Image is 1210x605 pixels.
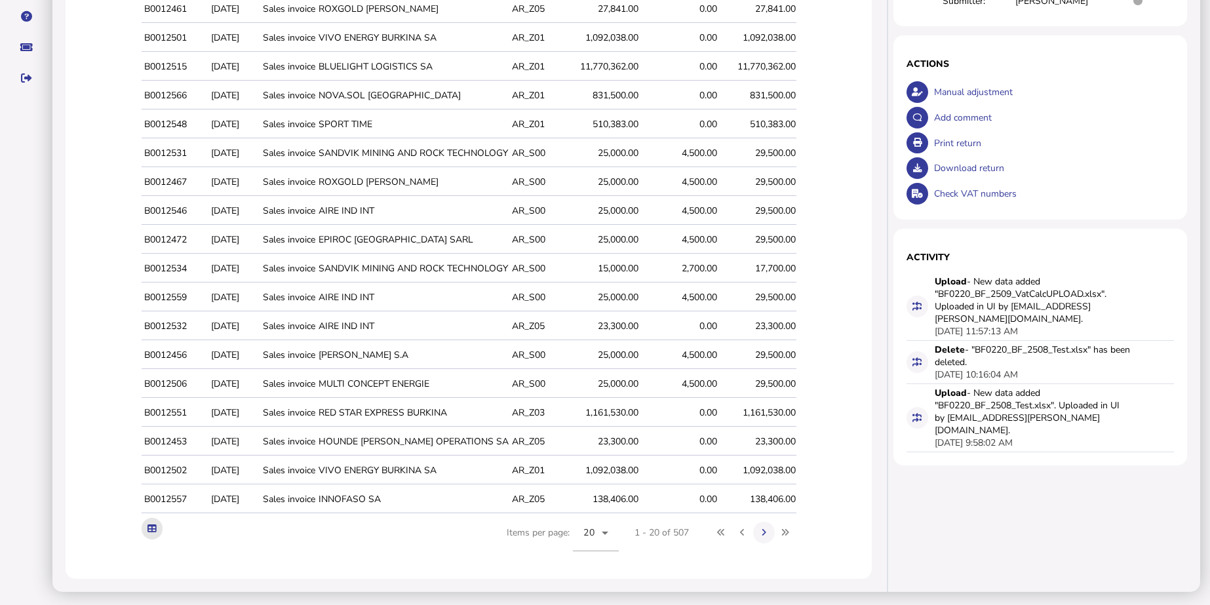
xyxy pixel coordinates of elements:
[753,522,775,543] button: Next page
[142,197,208,225] td: B0012546
[260,168,316,196] td: Sales invoice
[316,82,509,109] td: NOVA.SOL [GEOGRAPHIC_DATA]
[260,24,316,52] td: Sales invoice
[509,197,560,225] td: AR_S00
[316,428,509,456] td: HOUNDE [PERSON_NAME] OPERATIONS SA
[142,226,208,254] td: B0012472
[720,378,796,390] div: 29,500.00
[642,262,717,275] div: 2,700.00
[563,176,638,188] div: 25,000.00
[208,168,260,196] td: [DATE]
[720,349,796,361] div: 29,500.00
[935,343,965,356] strong: Delete
[935,325,1018,338] div: [DATE] 11:57:13 AM
[563,233,638,246] div: 25,000.00
[720,89,796,102] div: 831,500.00
[642,464,717,477] div: 0.00
[563,435,638,448] div: 23,300.00
[732,522,753,543] button: Previous page
[316,486,509,513] td: INNOFASO SA
[316,255,509,283] td: SANDVIK MINING AND ROCK TECHNOLOGY
[509,486,560,513] td: AR_Z05
[142,111,208,138] td: B0012548
[573,515,619,566] mat-form-field: Change page size
[260,428,316,456] td: Sales invoice
[316,342,509,369] td: [PERSON_NAME] S.A
[142,168,208,196] td: B0012467
[931,105,1174,130] div: Add comment
[12,33,40,61] button: Raise a support ticket
[720,291,796,303] div: 29,500.00
[208,111,260,138] td: [DATE]
[720,176,796,188] div: 29,500.00
[642,493,717,505] div: 0.00
[509,313,560,340] td: AR_Z05
[935,343,1131,368] div: - "BF0220_BF_2508_Test.xlsx" has been deleted.
[509,168,560,196] td: AR_S00
[563,118,638,130] div: 510,383.00
[142,284,208,311] td: B0012559
[260,342,316,369] td: Sales invoice
[642,233,717,246] div: 4,500.00
[935,275,1131,325] div: - New data added "BF0220_BF_2509_VatCalcUPLOAD.xlsx". Uploaded in UI by [EMAIL_ADDRESS][PERSON_NA...
[912,357,922,366] i: Data for this filing changed
[931,79,1174,105] div: Manual adjustment
[208,82,260,109] td: [DATE]
[642,60,717,73] div: 0.00
[208,140,260,167] td: [DATE]
[720,493,796,505] div: 138,406.00
[208,24,260,52] td: [DATE]
[142,399,208,427] td: B0012551
[907,107,928,128] button: Make a comment in the activity log.
[935,387,967,399] strong: Upload
[720,320,796,332] div: 23,300.00
[563,349,638,361] div: 25,000.00
[642,291,717,303] div: 4,500.00
[142,428,208,456] td: B0012453
[912,413,922,422] i: Data for this filing changed
[208,53,260,81] td: [DATE]
[720,118,796,130] div: 510,383.00
[642,435,717,448] div: 0.00
[563,262,638,275] div: 15,000.00
[642,89,717,102] div: 0.00
[509,428,560,456] td: AR_Z05
[720,435,796,448] div: 23,300.00
[720,262,796,275] div: 17,700.00
[509,53,560,81] td: AR_Z01
[316,226,509,254] td: EPIROC [GEOGRAPHIC_DATA] SARL
[720,205,796,217] div: 29,500.00
[907,183,928,205] button: Check VAT numbers on return.
[642,349,717,361] div: 4,500.00
[142,24,208,52] td: B0012501
[563,60,638,73] div: 11,770,362.00
[260,53,316,81] td: Sales invoice
[12,64,40,92] button: Sign out
[509,255,560,283] td: AR_S00
[142,486,208,513] td: B0012557
[563,320,638,332] div: 23,300.00
[720,31,796,44] div: 1,092,038.00
[509,82,560,109] td: AR_Z01
[142,82,208,109] td: B0012566
[260,457,316,484] td: Sales invoice
[142,313,208,340] td: B0012532
[720,3,796,15] div: 27,841.00
[142,255,208,283] td: B0012534
[260,313,316,340] td: Sales invoice
[642,320,717,332] div: 0.00
[931,181,1174,206] div: Check VAT numbers
[260,82,316,109] td: Sales invoice
[208,399,260,427] td: [DATE]
[260,486,316,513] td: Sales invoice
[208,486,260,513] td: [DATE]
[720,147,796,159] div: 29,500.00
[563,464,638,477] div: 1,092,038.00
[208,370,260,398] td: [DATE]
[316,197,509,225] td: AIRE IND INT
[509,140,560,167] td: AR_S00
[935,437,1013,449] div: [DATE] 9:58:02 AM
[642,406,717,419] div: 0.00
[775,522,796,543] button: Last page
[907,132,928,154] button: Open printable view of return.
